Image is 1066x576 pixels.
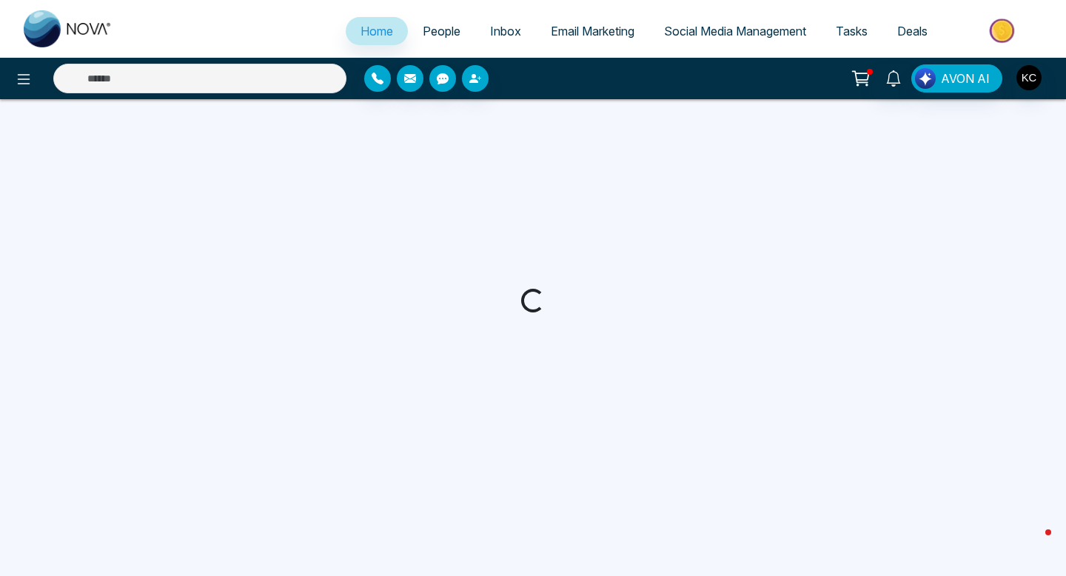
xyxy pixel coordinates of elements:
[490,24,521,38] span: Inbox
[836,24,868,38] span: Tasks
[408,17,475,45] a: People
[664,24,806,38] span: Social Media Management
[882,17,942,45] a: Deals
[551,24,634,38] span: Email Marketing
[423,24,460,38] span: People
[1016,65,1042,90] img: User Avatar
[24,10,113,47] img: Nova CRM Logo
[1016,526,1051,561] iframe: Intercom live chat
[475,17,536,45] a: Inbox
[950,14,1057,47] img: Market-place.gif
[361,24,393,38] span: Home
[346,17,408,45] a: Home
[941,70,990,87] span: AVON AI
[915,68,936,89] img: Lead Flow
[897,24,928,38] span: Deals
[649,17,821,45] a: Social Media Management
[821,17,882,45] a: Tasks
[536,17,649,45] a: Email Marketing
[911,64,1002,93] button: AVON AI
